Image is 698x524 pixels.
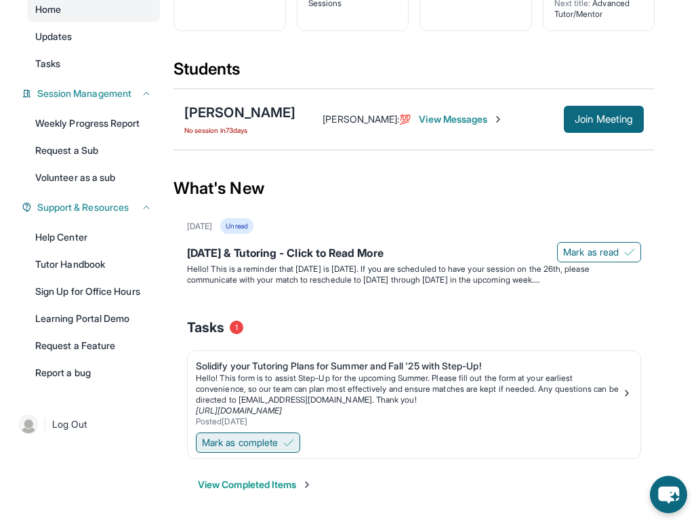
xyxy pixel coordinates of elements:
div: What's New [173,159,655,218]
span: View Messages [419,113,504,126]
span: 1 [230,321,243,334]
span: No session in 73 days [184,125,295,136]
a: Help Center [27,225,160,249]
div: Unread [220,218,253,234]
button: chat-button [650,476,687,513]
span: Join Meeting [575,115,633,123]
a: Solidify your Tutoring Plans for Summer and Fall '25 with Step-Up!Hello! This form is to assist S... [188,351,640,430]
a: Request a Sub [27,138,160,163]
button: Session Management [32,87,152,100]
p: Hello! This is a reminder that [DATE] is [DATE]. If you are scheduled to have your session on the... [187,264,641,285]
button: Support & Resources [32,201,152,214]
a: Weekly Progress Report [27,111,160,136]
img: user-img [19,415,38,434]
button: Mark as read [557,242,641,262]
button: Join Meeting [564,106,644,133]
div: [PERSON_NAME] [184,103,295,122]
a: Request a Feature [27,334,160,358]
span: Updates [35,30,73,43]
button: View Completed Items [198,478,312,491]
span: Mark as complete [202,436,278,449]
img: Mark as read [624,247,635,258]
span: Session Management [37,87,131,100]
span: [PERSON_NAME] : [323,113,399,125]
a: Sign Up for Office Hours [27,279,160,304]
span: Mark as read [563,245,619,259]
span: Home [35,3,61,16]
a: Updates [27,24,160,49]
a: Learning Portal Demo [27,306,160,331]
img: Mark as complete [283,437,294,448]
a: [URL][DOMAIN_NAME] [196,405,282,416]
span: Support & Resources [37,201,129,214]
a: Tasks [27,52,160,76]
div: Solidify your Tutoring Plans for Summer and Fall '25 with Step-Up! [196,359,621,373]
span: Tasks [35,57,60,70]
a: Report a bug [27,361,160,385]
span: | [43,416,47,432]
div: Students [173,58,655,88]
div: [DATE] [187,221,212,232]
a: Volunteer as a sub [27,165,160,190]
span: 💯 [399,113,411,125]
div: Posted [DATE] [196,416,621,427]
span: Tasks [187,318,224,337]
a: Tutor Handbook [27,252,160,277]
img: Chevron-Right [493,114,504,125]
a: |Log Out [14,409,160,439]
div: [DATE] & Tutoring - Click to Read More [187,245,641,264]
p: Hello! This form is to assist Step-Up for the upcoming Summer. Please fill out the form at your e... [196,373,621,405]
button: Mark as complete [196,432,300,453]
span: Log Out [52,418,87,431]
